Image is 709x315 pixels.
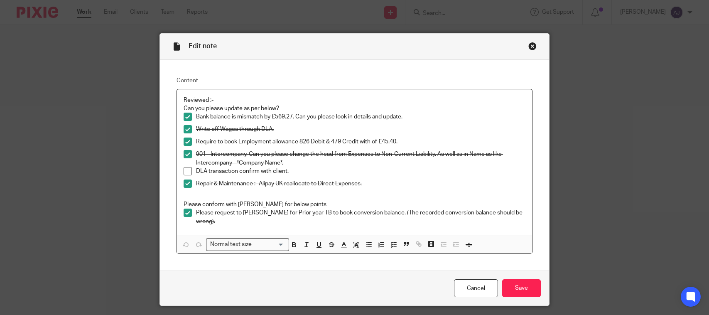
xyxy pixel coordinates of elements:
[189,43,217,49] span: Edit note
[184,96,525,104] p: Reviewed :-
[196,150,525,167] p: 901 - Intercompany, Can you please change the head from Expenses to Non-Current Liability. As wel...
[502,279,541,297] input: Save
[208,240,253,249] span: Normal text size
[196,209,525,226] p: Please request to [PERSON_NAME] for Prior year TB to book conversion balance. (The recorded conve...
[196,113,525,121] p: Bank balance is mismatch by £569.27. Can you please look in details and update.
[196,180,525,188] p: Repair & Maintenance :- Alipay UK reallocate to Direct Expenses.
[196,138,525,146] p: Require to book Employment allowance 826 Debit & 479 Credit with of £45.40.
[196,125,525,133] p: Write off Wages through DLA.
[177,76,532,85] label: Content
[184,200,525,209] p: Please conform with [PERSON_NAME] for below points
[528,42,537,50] div: Close this dialog window
[184,104,525,113] p: Can you please update as per below?
[206,238,289,251] div: Search for option
[254,240,284,249] input: Search for option
[454,279,498,297] a: Cancel
[196,167,525,175] p: DLA transaction confirm with client.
